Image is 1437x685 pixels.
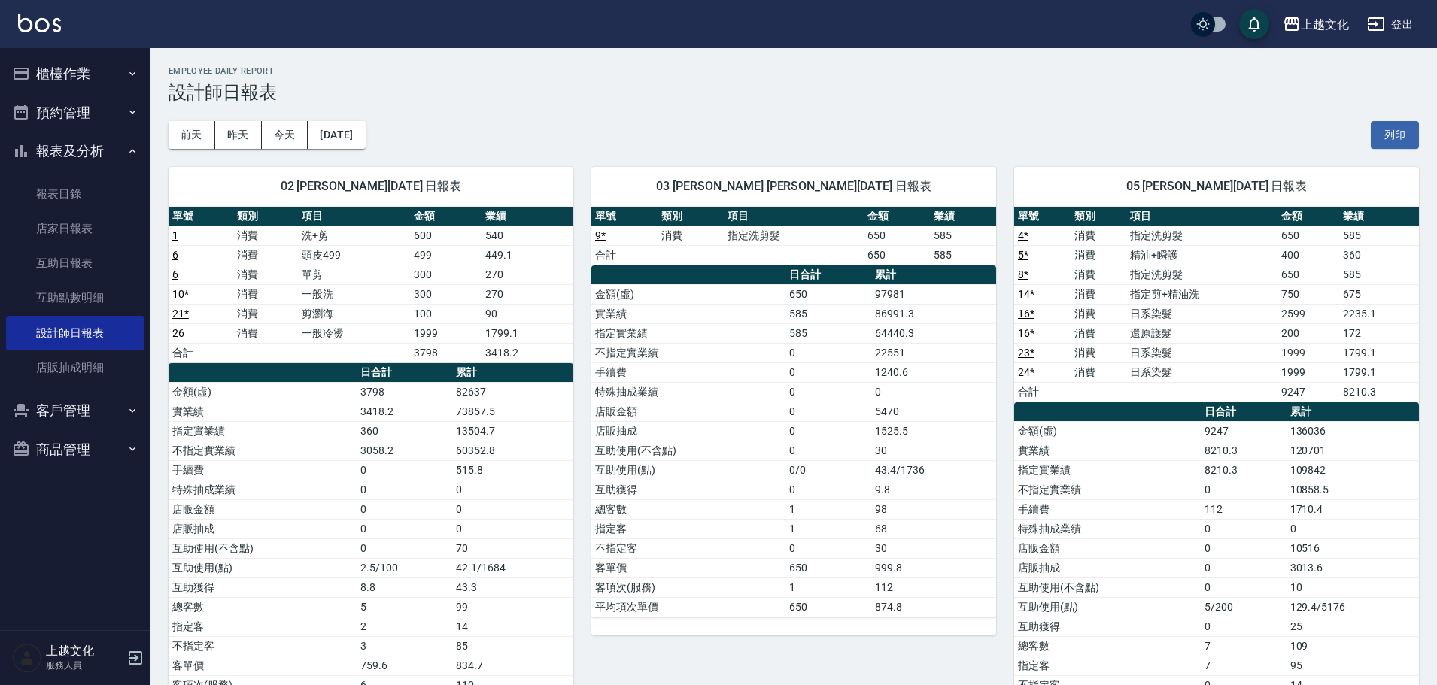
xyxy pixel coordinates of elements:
th: 金額 [410,207,482,226]
td: 999.8 [871,558,996,577]
td: 3418.2 [357,402,452,421]
td: 585 [1339,265,1419,284]
td: 0 [1201,617,1286,636]
td: 22551 [871,343,996,362]
td: 7 [1201,656,1286,675]
td: 店販抽成 [591,421,785,441]
button: 客戶管理 [6,391,144,430]
td: 店販金額 [591,402,785,421]
td: 2235.1 [1339,304,1419,323]
a: 6 [172,268,178,280]
td: 70 [452,538,573,558]
td: 112 [1201,499,1286,519]
td: 650 [785,284,871,304]
td: 8210.3 [1201,460,1286,480]
td: 43.3 [452,577,573,597]
td: 300 [410,284,482,304]
td: 互助使用(點) [1014,597,1201,617]
td: 還原護髮 [1126,323,1277,343]
th: 累計 [1287,402,1419,422]
td: 3418.2 [482,343,573,362]
td: 0 [1201,558,1286,577]
td: 手續費 [169,460,357,480]
td: 7 [1201,636,1286,656]
td: 總客數 [1014,636,1201,656]
th: 類別 [233,207,298,226]
td: 3058.2 [357,441,452,460]
td: 5/200 [1201,597,1286,617]
td: 手續費 [1014,499,1201,519]
td: 9247 [1278,382,1339,402]
td: 不指定實業績 [591,343,785,362]
td: 675 [1339,284,1419,304]
td: 68 [871,519,996,538]
td: 8210.3 [1201,441,1286,460]
button: 上越文化 [1277,9,1355,40]
td: 0 [357,519,452,538]
h2: Employee Daily Report [169,66,1419,76]
td: 1999 [1278,362,1339,382]
th: 日合計 [785,265,871,285]
td: 1999 [1278,343,1339,362]
td: 43.4/1736 [871,460,996,480]
td: 8210.3 [1339,382,1419,402]
td: 1 [785,519,871,538]
td: 不指定實業績 [1014,480,1201,499]
td: 0 [785,441,871,460]
td: 650 [1278,265,1339,284]
td: 3798 [357,382,452,402]
th: 業績 [482,207,573,226]
td: 8.8 [357,577,452,597]
a: 互助點數明細 [6,280,144,315]
td: 585 [785,323,871,343]
td: 消費 [1071,284,1127,304]
td: 消費 [233,245,298,265]
td: 消費 [1071,343,1127,362]
td: 不指定實業績 [169,441,357,460]
td: 客項次(服務) [591,577,785,597]
h3: 設計師日報表 [169,82,1419,103]
div: 上越文化 [1301,15,1349,34]
td: 消費 [233,265,298,284]
td: 585 [1339,226,1419,245]
a: 1 [172,229,178,241]
th: 項目 [1126,207,1277,226]
th: 累計 [871,265,996,285]
td: 店販金額 [169,499,357,519]
img: Person [12,643,42,673]
a: 設計師日報表 [6,316,144,350]
td: 0 [785,538,871,558]
td: 1 [785,499,871,519]
td: 5 [357,597,452,617]
td: 消費 [233,284,298,304]
td: 64440.3 [871,323,996,343]
td: 合計 [591,245,658,265]
th: 單號 [591,207,658,226]
span: 05 [PERSON_NAME][DATE] 日報表 [1032,179,1401,194]
td: 98 [871,499,996,519]
td: 不指定客 [169,636,357,656]
td: 0 [357,499,452,519]
td: 1999 [410,323,482,343]
td: 日系染髮 [1126,304,1277,323]
td: 270 [482,284,573,304]
td: 109 [1287,636,1419,656]
td: 82637 [452,382,573,402]
th: 累計 [452,363,573,383]
td: 0 [1201,519,1286,538]
td: 單剪 [298,265,410,284]
td: 99 [452,597,573,617]
td: 112 [871,577,996,597]
td: 總客數 [169,597,357,617]
td: 90 [482,304,573,323]
button: 商品管理 [6,430,144,469]
td: 585 [930,226,996,245]
button: 櫃檯作業 [6,54,144,93]
td: 540 [482,226,573,245]
td: 0 [1201,480,1286,499]
th: 項目 [724,207,863,226]
table: a dense table [1014,207,1419,402]
td: 指定實業績 [1014,460,1201,480]
td: 2.5/100 [357,558,452,577]
td: 客單價 [591,558,785,577]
